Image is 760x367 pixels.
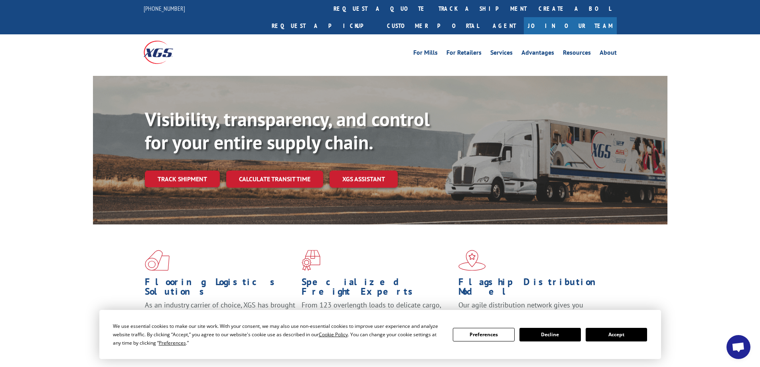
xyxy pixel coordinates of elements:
[413,50,438,58] a: For Mills
[99,310,661,359] div: Cookie Consent Prompt
[490,50,513,58] a: Services
[302,250,320,271] img: xgs-icon-focused-on-flooring-red
[524,17,617,34] a: Join Our Team
[446,50,482,58] a: For Retailers
[485,17,524,34] a: Agent
[145,107,430,155] b: Visibility, transparency, and control for your entire supply chain.
[319,331,348,338] span: Cookie Policy
[453,328,514,341] button: Preferences
[226,171,323,188] a: Calculate transit time
[145,277,296,300] h1: Flooring Logistics Solutions
[458,277,609,300] h1: Flagship Distribution Model
[145,171,220,187] a: Track shipment
[600,50,617,58] a: About
[563,50,591,58] a: Resources
[144,4,185,12] a: [PHONE_NUMBER]
[330,171,398,188] a: XGS ASSISTANT
[302,277,452,300] h1: Specialized Freight Experts
[521,50,554,58] a: Advantages
[266,17,381,34] a: Request a pickup
[458,250,486,271] img: xgs-icon-flagship-distribution-model-red
[159,339,186,346] span: Preferences
[519,328,581,341] button: Decline
[458,300,605,319] span: Our agile distribution network gives you nationwide inventory management on demand.
[145,250,170,271] img: xgs-icon-total-supply-chain-intelligence-red
[726,335,750,359] div: Open chat
[113,322,443,347] div: We use essential cookies to make our site work. With your consent, we may also use non-essential ...
[302,300,452,336] p: From 123 overlength loads to delicate cargo, our experienced staff knows the best way to move you...
[381,17,485,34] a: Customer Portal
[145,300,295,329] span: As an industry carrier of choice, XGS has brought innovation and dedication to flooring logistics...
[586,328,647,341] button: Accept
